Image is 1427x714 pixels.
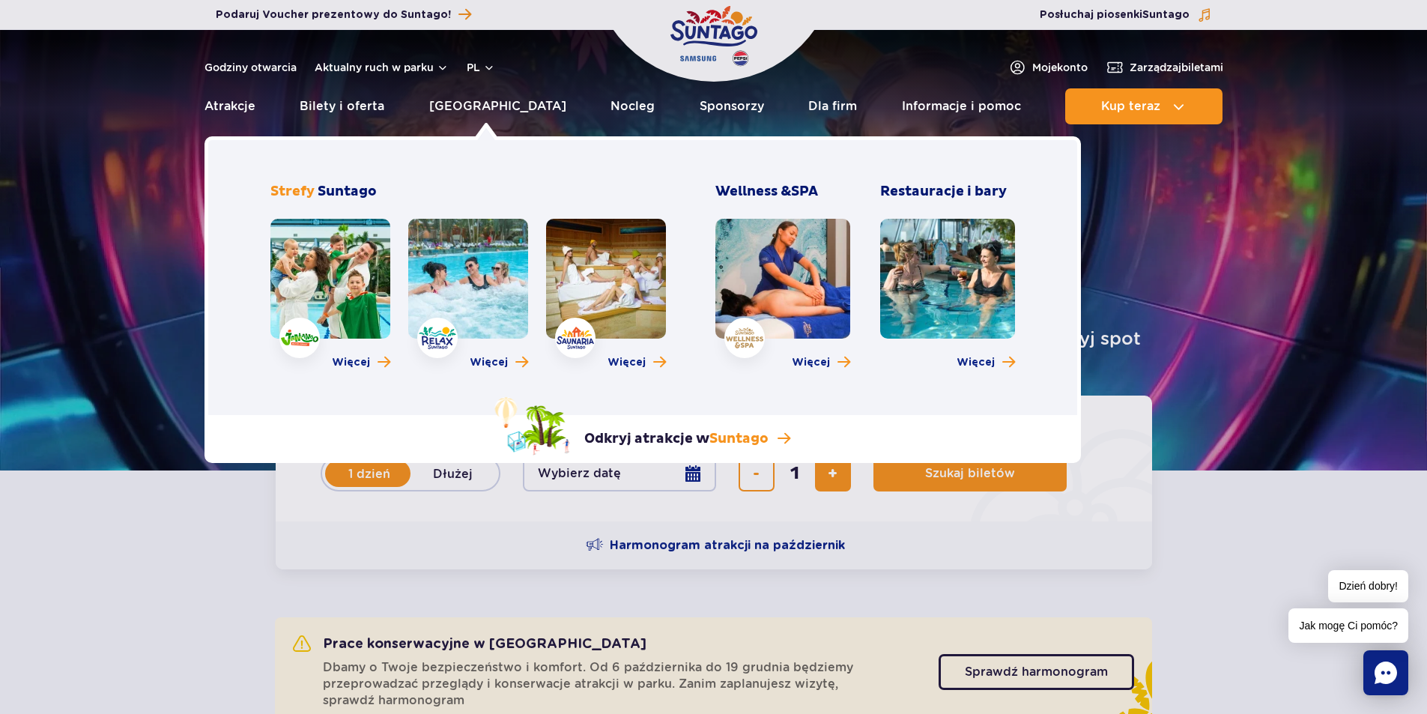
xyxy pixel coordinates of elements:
span: Strefy [270,183,315,200]
a: Bilety i oferta [300,88,384,124]
a: Więcej o strefie Relax [470,355,528,370]
span: Więcej [332,355,370,370]
button: Kup teraz [1065,88,1223,124]
span: Zarządzaj biletami [1130,60,1223,75]
span: Więcej [470,355,508,370]
h3: Restauracje i bary [880,183,1015,201]
span: Moje konto [1032,60,1088,75]
span: Suntago [709,430,769,447]
span: Więcej [957,355,995,370]
a: Więcej o Restauracje i bary [957,355,1015,370]
p: Odkryj atrakcje w [584,430,769,448]
a: Dla firm [808,88,857,124]
a: Więcej o strefie Saunaria [608,355,666,370]
span: Suntago [318,183,377,200]
a: Informacje i pomoc [902,88,1021,124]
button: pl [467,60,495,75]
span: Wellness & [715,183,818,200]
a: Zarządzajbiletami [1106,58,1223,76]
a: Sponsorzy [700,88,764,124]
a: Atrakcje [204,88,255,124]
a: Odkryj atrakcje wSuntago [494,397,790,456]
button: Aktualny ruch w parku [315,61,449,73]
span: Więcej [792,355,830,370]
span: Kup teraz [1101,100,1160,113]
span: SPA [791,183,818,200]
a: Więcej o Wellness & SPA [792,355,850,370]
a: Godziny otwarcia [204,60,297,75]
span: Więcej [608,355,646,370]
a: [GEOGRAPHIC_DATA] [429,88,566,124]
a: Więcej o strefie Jamango [332,355,390,370]
div: Chat [1363,650,1408,695]
a: Nocleg [611,88,655,124]
a: Mojekonto [1008,58,1088,76]
span: Dzień dobry! [1328,570,1408,602]
span: Jak mogę Ci pomóc? [1288,608,1408,643]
